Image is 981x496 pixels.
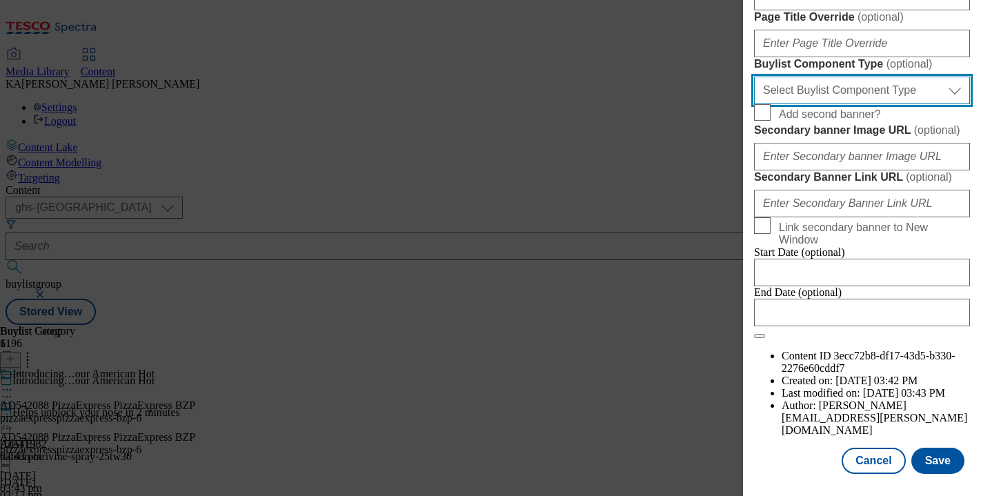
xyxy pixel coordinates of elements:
[782,399,967,436] span: [PERSON_NAME][EMAIL_ADDRESS][PERSON_NAME][DOMAIN_NAME]
[842,448,905,474] button: Cancel
[911,448,964,474] button: Save
[754,286,842,298] span: End Date (optional)
[754,299,970,326] input: Enter Date
[863,387,945,399] span: [DATE] 03:43 PM
[782,350,970,375] li: Content ID
[914,124,960,136] span: ( optional )
[754,259,970,286] input: Enter Date
[782,399,970,437] li: Author:
[858,11,904,23] span: ( optional )
[906,171,952,183] span: ( optional )
[779,108,881,121] span: Add second banner?
[886,58,933,70] span: ( optional )
[754,30,970,57] input: Enter Page Title Override
[754,123,970,137] label: Secondary banner Image URL
[782,375,970,387] li: Created on:
[754,170,970,184] label: Secondary Banner Link URL
[754,10,970,24] label: Page Title Override
[835,375,918,386] span: [DATE] 03:42 PM
[754,57,970,71] label: Buylist Component Type
[779,221,964,246] span: Link secondary banner to New Window
[782,350,955,374] span: 3ecc72b8-df17-43d5-b330-2276e60cddf7
[782,387,970,399] li: Last modified on:
[754,190,970,217] input: Enter Secondary Banner Link URL
[754,246,845,258] span: Start Date (optional)
[754,143,970,170] input: Enter Secondary banner Image URL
